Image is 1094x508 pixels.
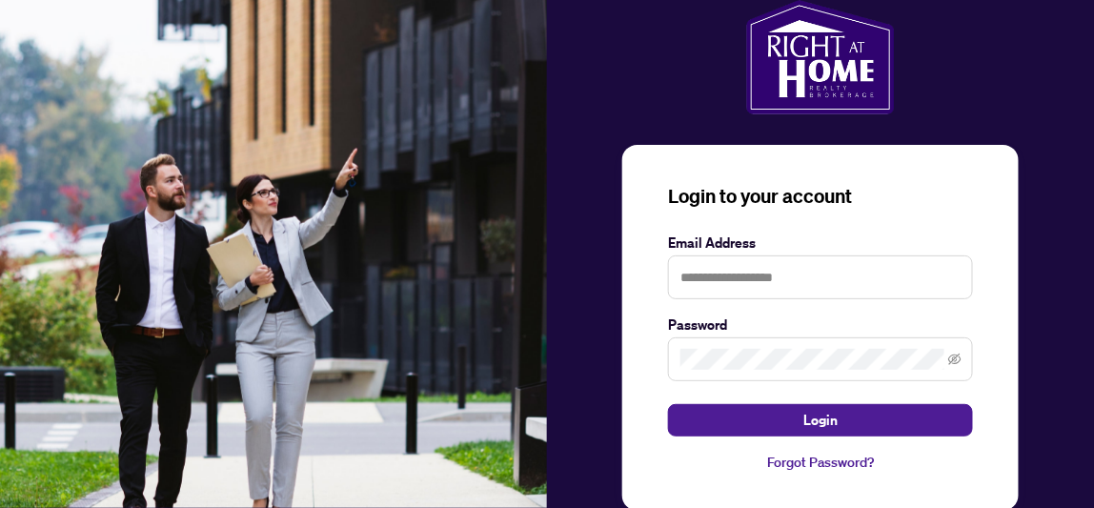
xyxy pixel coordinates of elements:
label: Password [668,315,973,335]
label: Email Address [668,233,973,254]
h3: Login to your account [668,183,973,210]
span: eye-invisible [948,353,962,366]
a: Forgot Password? [668,452,973,473]
button: Login [668,404,973,437]
span: Login [803,405,838,436]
